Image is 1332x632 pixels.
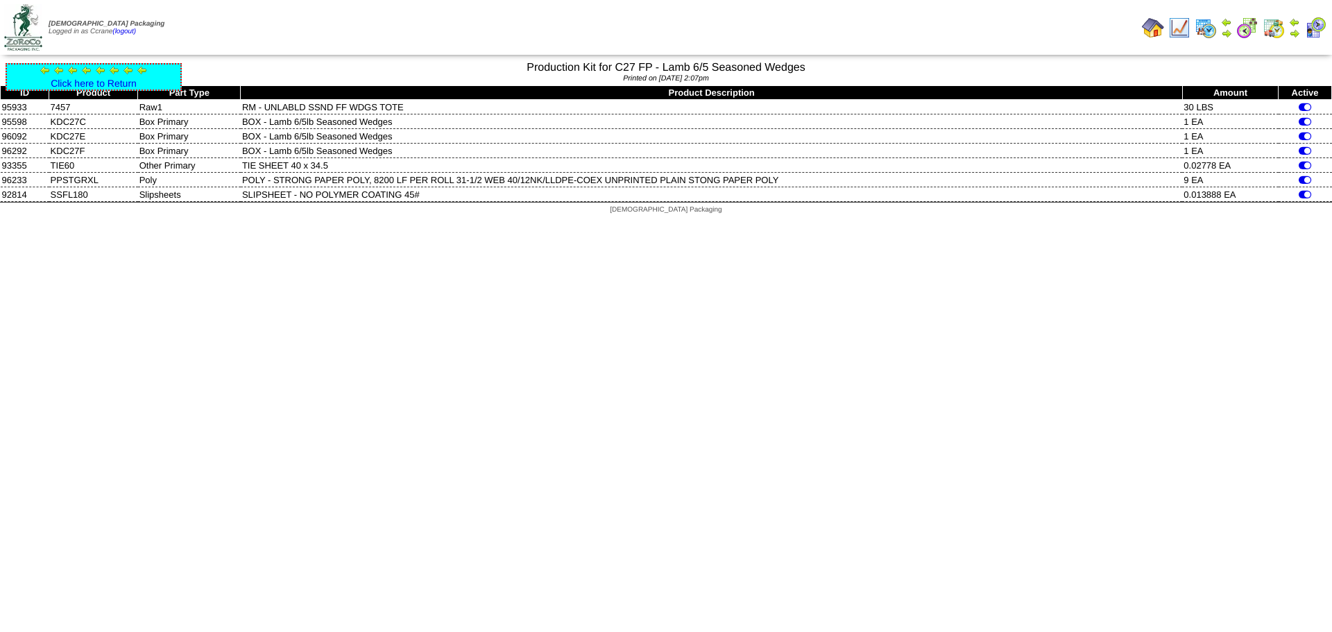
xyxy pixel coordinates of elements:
[1168,17,1190,39] img: line_graph.gif
[138,129,241,144] td: Box Primary
[67,65,78,76] img: arrowleft.gif
[112,28,136,35] a: (logout)
[1304,17,1326,39] img: calendarcustomer.gif
[1,144,49,158] td: 96292
[241,114,1182,129] td: BOX - Lamb 6/5lb Seasoned Wedges
[53,65,65,76] img: arrowleft.gif
[49,158,138,173] td: TIE60
[49,114,138,129] td: KDC27C
[1221,28,1232,39] img: arrowright.gif
[138,100,241,114] td: Raw1
[49,187,138,202] td: SSFL180
[241,100,1182,114] td: RM - UNLABLD SSND FF WDGS TOTE
[49,144,138,158] td: KDC27F
[95,65,106,76] img: arrowleft.gif
[138,187,241,202] td: Slipsheets
[1195,17,1217,39] img: calendarprod.gif
[49,20,164,28] span: [DEMOGRAPHIC_DATA] Packaging
[1182,187,1278,202] td: 0.013888 EA
[1263,17,1285,39] img: calendarinout.gif
[241,129,1182,144] td: BOX - Lamb 6/5lb Seasoned Wedges
[138,114,241,129] td: Box Primary
[1182,129,1278,144] td: 1 EA
[1182,114,1278,129] td: 1 EA
[138,158,241,173] td: Other Primary
[241,158,1182,173] td: TIE SHEET 40 x 34.5
[1142,17,1164,39] img: home.gif
[40,65,51,76] img: arrowleft.gif
[123,65,134,76] img: arrowleft.gif
[49,173,138,187] td: PPSTGRXL
[49,86,138,100] th: Product
[1,173,49,187] td: 96233
[241,144,1182,158] td: BOX - Lamb 6/5lb Seasoned Wedges
[4,4,42,51] img: zoroco-logo-small.webp
[49,129,138,144] td: KDC27E
[1182,86,1278,100] th: Amount
[1182,144,1278,158] td: 1 EA
[1289,28,1300,39] img: arrowright.gif
[241,187,1182,202] td: SLIPSHEET - NO POLYMER COATING 45#
[1279,86,1332,100] th: Active
[49,100,138,114] td: 7457
[1,114,49,129] td: 95598
[1,158,49,173] td: 93355
[1182,100,1278,114] td: 30 LBS
[1182,158,1278,173] td: 0.02778 EA
[241,173,1182,187] td: POLY - STRONG PAPER POLY, 8200 LF PER ROLL 31-1/2 WEB 40/12NK/LLDPE-COEX UNPRINTED PLAIN STONG PA...
[49,20,164,35] span: Logged in as Ccrane
[241,86,1182,100] th: Product Description
[1236,17,1258,39] img: calendarblend.gif
[109,65,120,76] img: arrowleft.gif
[138,144,241,158] td: Box Primary
[610,206,721,214] span: [DEMOGRAPHIC_DATA] Packaging
[138,173,241,187] td: Poly
[138,86,241,100] th: Part Type
[1182,173,1278,187] td: 9 EA
[81,65,92,76] img: arrowleft.gif
[137,65,148,76] img: arrowleft.gif
[1221,17,1232,28] img: arrowleft.gif
[1289,17,1300,28] img: arrowleft.gif
[1,100,49,114] td: 95933
[1,86,49,100] th: ID
[1,129,49,144] td: 96092
[51,78,137,89] a: Click here to Return
[1,187,49,202] td: 92814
